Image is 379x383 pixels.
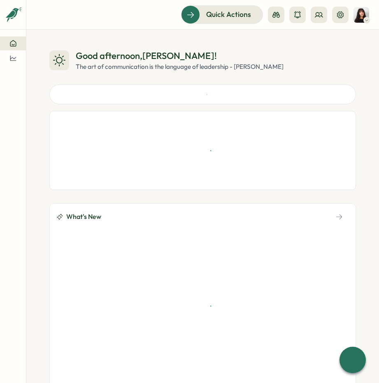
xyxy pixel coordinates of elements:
[66,211,101,222] span: What's New
[76,62,284,71] div: The art of communication is the language of leadership - [PERSON_NAME]
[353,7,369,23] img: Kelly Rosa
[181,5,263,23] button: Quick Actions
[76,49,284,62] div: Good afternoon , [PERSON_NAME] !
[206,9,251,20] span: Quick Actions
